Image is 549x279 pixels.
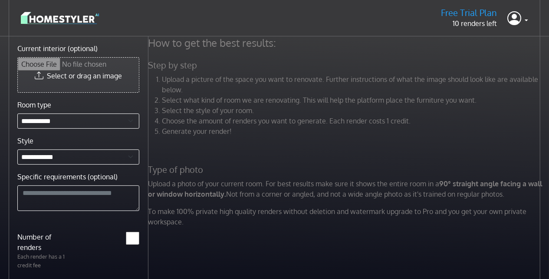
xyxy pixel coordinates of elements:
p: 10 renders left [441,18,497,29]
p: To make 100% private high quality renders without deletion and watermark upgrade to Pro and you g... [143,206,548,227]
h5: Step by step [143,60,548,71]
h4: How to get the best results: [143,36,548,49]
li: Select what kind of room we are renovating. This will help the platform place the furniture you w... [162,95,542,105]
label: Current interior (optional) [17,43,98,54]
li: Generate your render! [162,126,542,136]
label: Style [17,136,33,146]
strong: 90° straight angle facing a wall or window horizontally. [148,179,542,198]
h5: Free Trial Plan [441,7,497,18]
li: Choose the amount of renders you want to generate. Each render costs 1 credit. [162,116,542,126]
p: Upload a photo of your current room. For best results make sure it shows the entire room in a Not... [143,178,548,199]
label: Specific requirements (optional) [17,172,118,182]
img: logo-3de290ba35641baa71223ecac5eacb59cb85b4c7fdf211dc9aaecaaee71ea2f8.svg [21,10,99,26]
label: Room type [17,100,51,110]
label: Number of renders [12,232,78,253]
li: Select the style of your room. [162,105,542,116]
li: Upload a picture of the space you want to renovate. Further instructions of what the image should... [162,74,542,95]
p: Each render has a 1 credit fee [12,253,78,269]
h5: Type of photo [143,164,548,175]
